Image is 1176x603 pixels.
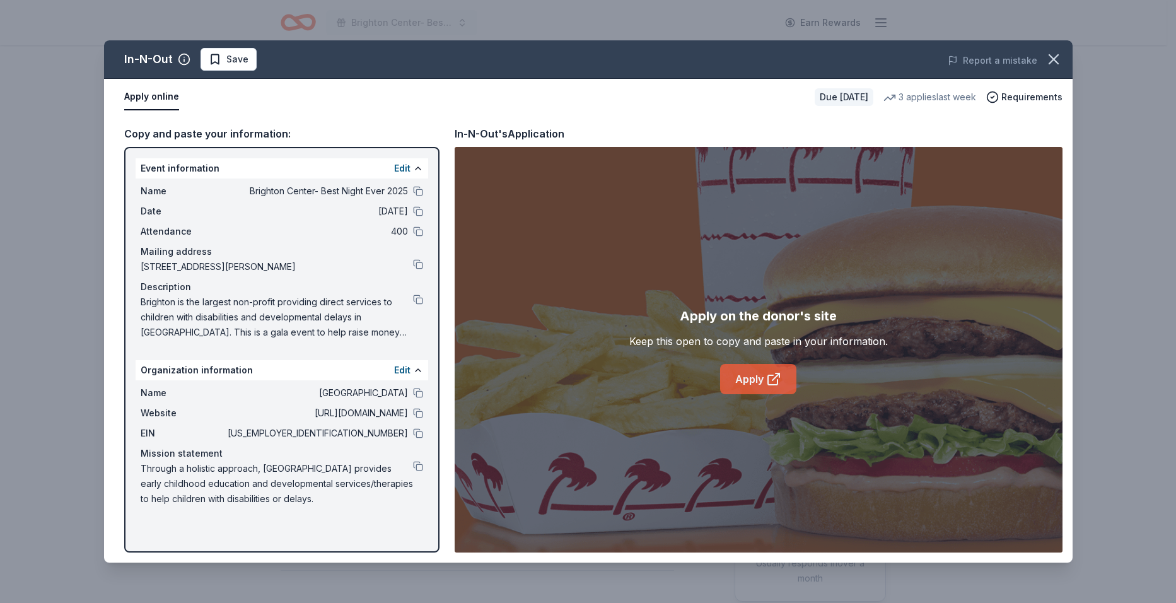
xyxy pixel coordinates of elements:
div: In-N-Out's Application [455,126,564,142]
button: Edit [394,363,410,378]
span: [URL][DOMAIN_NAME] [225,406,408,421]
div: Event information [136,158,428,179]
span: [GEOGRAPHIC_DATA] [225,385,408,401]
div: Copy and paste your information: [124,126,440,142]
span: [STREET_ADDRESS][PERSON_NAME] [141,259,413,274]
button: Requirements [986,90,1062,105]
span: Through a holistic approach, [GEOGRAPHIC_DATA] provides early childhood education and development... [141,461,413,506]
button: Edit [394,161,410,176]
span: Name [141,385,225,401]
button: Save [201,48,257,71]
div: Description [141,279,423,295]
span: Name [141,184,225,199]
div: Apply on the donor's site [680,306,837,326]
div: 3 applies last week [883,90,976,105]
div: Keep this open to copy and paste in your information. [629,334,888,349]
button: Apply online [124,84,179,110]
span: EIN [141,426,225,441]
div: Mission statement [141,446,423,461]
div: In-N-Out [124,49,173,69]
span: Brighton Center- Best Night Ever 2025 [225,184,408,199]
div: Organization information [136,360,428,380]
span: Brighton is the largest non-profit providing direct services to children with disabilities and de... [141,295,413,340]
span: Website [141,406,225,421]
div: Due [DATE] [815,88,873,106]
span: 400 [225,224,408,239]
span: Requirements [1001,90,1062,105]
span: Save [226,52,248,67]
span: [DATE] [225,204,408,219]
span: [US_EMPLOYER_IDENTIFICATION_NUMBER] [225,426,408,441]
a: Apply [720,364,796,394]
span: Date [141,204,225,219]
button: Report a mistake [948,53,1037,68]
span: Attendance [141,224,225,239]
div: Mailing address [141,244,423,259]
